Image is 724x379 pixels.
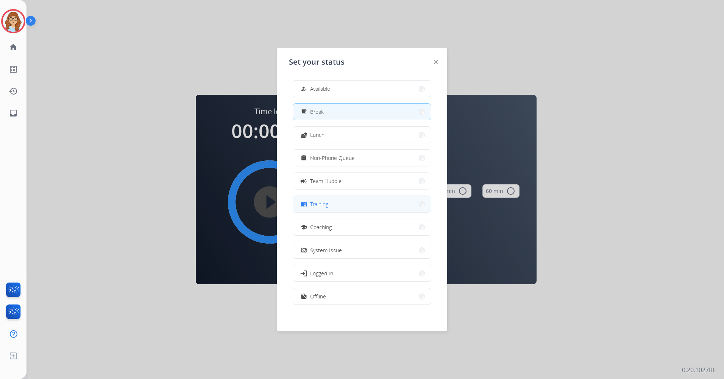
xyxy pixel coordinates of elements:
[434,60,438,64] img: close-button
[300,177,307,185] mat-icon: campaign
[310,269,333,277] span: Logged In
[293,196,431,212] button: Training
[293,288,431,304] button: Offline
[9,43,18,52] mat-icon: home
[310,154,355,162] span: Non-Phone Queue
[301,109,307,115] mat-icon: free_breakfast
[293,265,431,281] button: Logged In
[310,177,342,185] span: Team Huddle
[301,224,307,230] mat-icon: school
[293,81,431,97] button: Available
[301,155,307,161] mat-icon: assignment
[310,108,324,116] span: Break
[293,150,431,166] button: Non-Phone Queue
[682,365,716,374] p: 0.20.1027RC
[293,104,431,120] button: Break
[301,132,307,138] mat-icon: fastfood
[310,292,326,300] span: Offline
[301,293,307,300] mat-icon: work_off
[310,200,328,208] span: Training
[310,85,330,93] span: Available
[9,109,18,118] mat-icon: inbox
[301,201,307,207] mat-icon: menu_book
[301,247,307,253] mat-icon: phonelink_off
[293,219,431,235] button: Coaching
[310,131,325,139] span: Lunch
[293,173,431,189] button: Team Huddle
[293,242,431,258] button: System Issue
[301,85,307,92] mat-icon: how_to_reg
[293,127,431,143] button: Lunch
[3,11,24,32] img: avatar
[300,269,307,277] mat-icon: login
[289,57,345,67] span: Set your status
[310,223,332,231] span: Coaching
[9,87,18,96] mat-icon: history
[9,65,18,74] mat-icon: list_alt
[310,246,342,254] span: System Issue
